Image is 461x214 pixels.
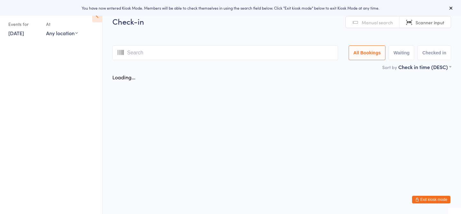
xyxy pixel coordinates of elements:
[8,19,40,29] div: Events for
[417,45,451,60] button: Checked in
[10,5,451,11] div: You have now entered Kiosk Mode. Members will be able to check themselves in using the search fie...
[46,29,78,36] div: Any location
[112,74,135,81] div: Loading...
[416,19,444,26] span: Scanner input
[46,19,78,29] div: At
[389,45,414,60] button: Waiting
[112,45,338,60] input: Search
[412,196,450,203] button: Exit kiosk mode
[398,63,451,70] div: Check in time (DESC)
[112,16,451,27] h2: Check-in
[8,29,24,36] a: [DATE]
[382,64,397,70] label: Sort by
[349,45,386,60] button: All Bookings
[362,19,393,26] span: Manual search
